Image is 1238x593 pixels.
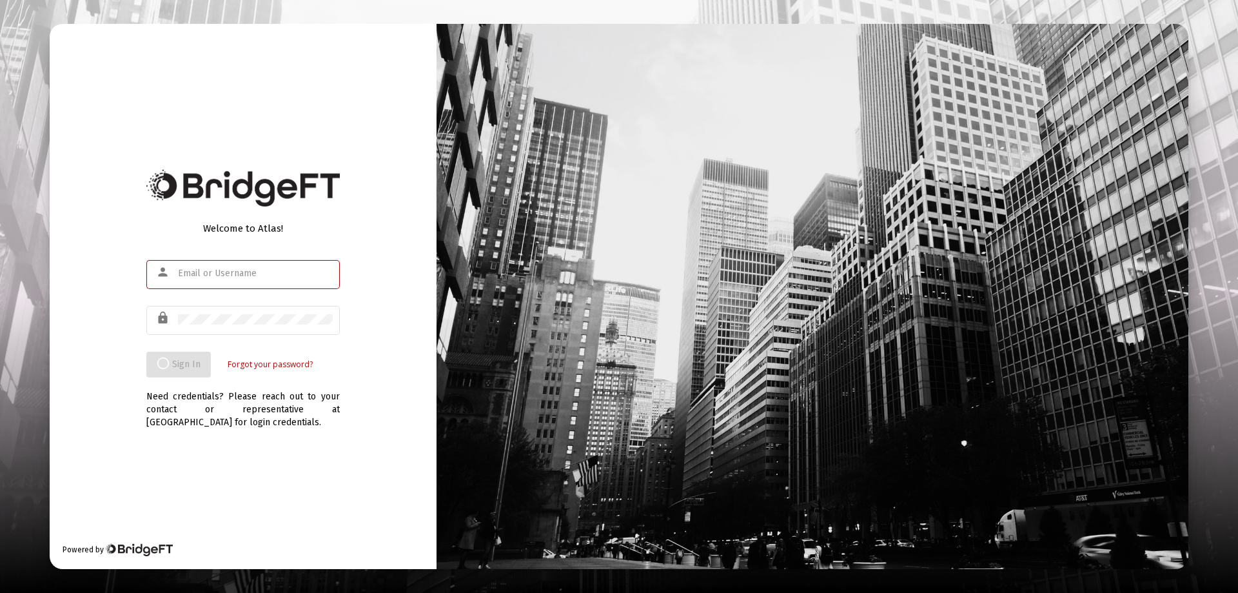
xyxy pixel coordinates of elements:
div: Need credentials? Please reach out to your contact or representative at [GEOGRAPHIC_DATA] for log... [146,377,340,429]
input: Email or Username [178,268,333,279]
img: Bridge Financial Technology Logo [105,543,173,556]
mat-icon: person [156,265,172,280]
mat-icon: lock [156,310,172,326]
span: Sign In [157,359,201,370]
button: Sign In [146,352,211,377]
div: Welcome to Atlas! [146,222,340,235]
img: Bridge Financial Technology Logo [146,170,340,206]
a: Forgot your password? [228,358,313,371]
div: Powered by [63,543,173,556]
